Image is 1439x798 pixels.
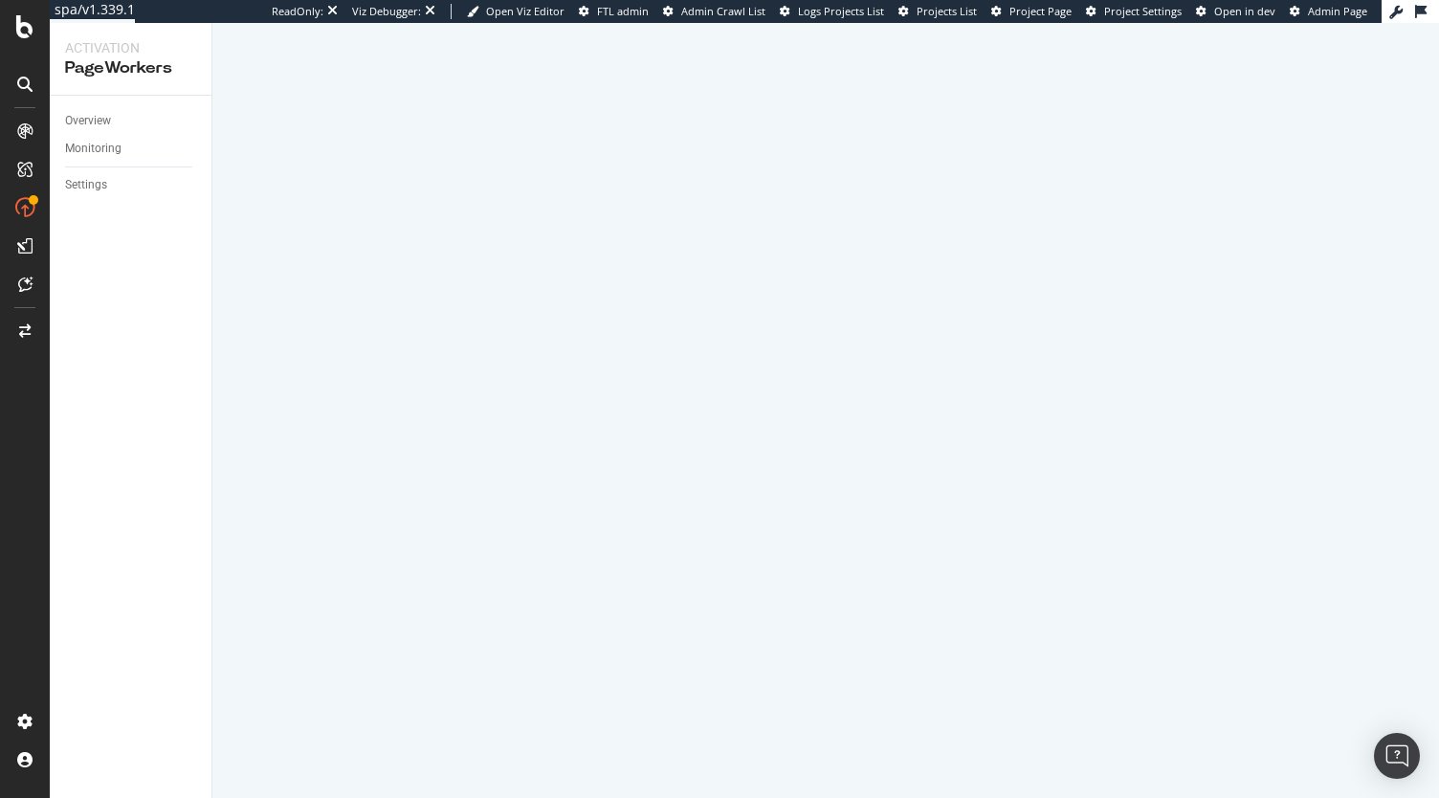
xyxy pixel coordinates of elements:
a: FTL admin [579,4,649,19]
div: Monitoring [65,139,122,159]
a: Open in dev [1196,4,1275,19]
div: Activation [65,38,196,57]
span: FTL admin [597,4,649,18]
a: Admin Page [1290,4,1367,19]
div: Open Intercom Messenger [1374,733,1420,779]
span: Admin Page [1308,4,1367,18]
a: Admin Crawl List [663,4,765,19]
a: Open Viz Editor [467,4,565,19]
div: PageWorkers [65,57,196,79]
a: Projects List [898,4,977,19]
div: Settings [65,175,107,195]
span: Projects List [917,4,977,18]
div: Viz Debugger: [352,4,421,19]
a: Project Settings [1086,4,1182,19]
div: ReadOnly: [272,4,323,19]
a: Logs Projects List [780,4,884,19]
span: Admin Crawl List [681,4,765,18]
a: Monitoring [65,139,198,159]
a: Settings [65,175,198,195]
span: Logs Projects List [798,4,884,18]
span: Open Viz Editor [486,4,565,18]
a: Project Page [991,4,1072,19]
span: Project Settings [1104,4,1182,18]
span: Open in dev [1214,4,1275,18]
span: Project Page [1009,4,1072,18]
div: Overview [65,111,111,131]
a: Overview [65,111,198,131]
